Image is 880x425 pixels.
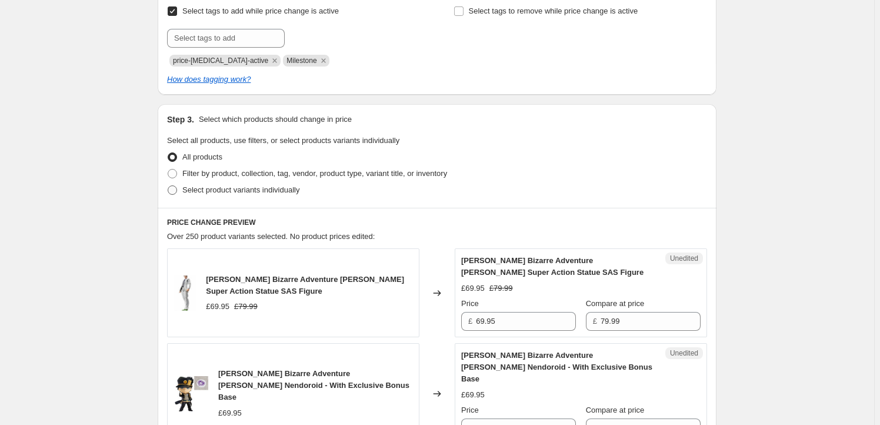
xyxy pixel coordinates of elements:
span: [PERSON_NAME] Bizarre Adventure [PERSON_NAME] Nendoroid - With Exclusive Bonus Base [461,351,652,383]
span: Select tags to add while price change is active [182,6,339,15]
span: £79.99 [489,284,513,293]
span: Filter by product, collection, tag, vendor, product type, variant title, or inventory [182,169,447,178]
span: £69.95 [461,390,485,399]
span: £69.95 [218,409,242,417]
button: Remove price-change-job-active [269,55,280,66]
span: Compare at price [586,299,645,308]
span: Select all products, use filters, or select products variants individually [167,136,399,145]
span: £ [593,317,597,326]
a: How does tagging work? [167,75,251,84]
span: Milestone [286,57,316,65]
span: Over 250 product variants selected. No product prices edited: [167,232,375,241]
span: [PERSON_NAME] Bizarre Adventure [PERSON_NAME] Super Action Statue SAS Figure [206,275,404,295]
input: Select tags to add [167,29,285,48]
span: [PERSON_NAME] Bizarre Adventure [PERSON_NAME] Nendoroid - With Exclusive Bonus Base [218,369,409,401]
img: JoJo_s_Bizarre_Adventure_Kira_Yoshikage_Super_Action_Statue_SAS_Figure_9_80x.jpg [174,275,196,311]
button: Remove Milestone [318,55,329,66]
img: JotaroBonus_80x.jpg [174,376,209,411]
span: £69.95 [461,284,485,293]
span: £79.99 [234,302,258,311]
span: Unedited [670,254,698,263]
h2: Step 3. [167,114,194,125]
span: Select product variants individually [182,185,299,194]
span: All products [182,152,222,161]
h6: PRICE CHANGE PREVIEW [167,218,707,227]
span: Price [461,406,479,414]
span: Compare at price [586,406,645,414]
span: price-change-job-active [173,57,268,65]
span: [PERSON_NAME] Bizarre Adventure [PERSON_NAME] Super Action Statue SAS Figure [461,256,644,277]
span: £69.95 [206,302,229,311]
span: Select tags to remove while price change is active [469,6,638,15]
p: Select which products should change in price [199,114,352,125]
span: £ [468,317,472,326]
span: Price [461,299,479,308]
span: Unedited [670,348,698,358]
